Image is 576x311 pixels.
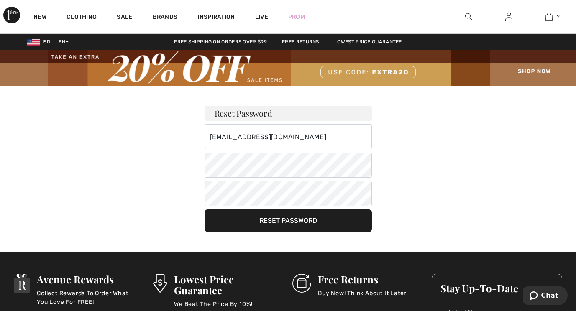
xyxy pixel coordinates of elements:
[205,209,372,232] button: Reset Password
[37,274,139,285] h3: Avenue Rewards
[117,13,132,22] a: Sale
[33,13,46,22] a: New
[328,39,409,45] a: Lowest Price Guarantee
[59,39,69,45] span: EN
[275,39,326,45] a: Free Returns
[67,13,97,22] a: Clothing
[292,274,311,293] img: Free Returns
[153,274,167,293] img: Lowest Price Guarantee
[288,13,305,21] a: Prom
[318,289,408,306] p: Buy Now! Think About It Later!
[505,12,512,22] img: My Info
[557,13,560,20] span: 2
[530,12,569,22] a: 2
[205,106,372,121] h3: Reset Password
[167,39,274,45] a: Free shipping on orders over $99
[318,274,408,285] h3: Free Returns
[27,39,54,45] span: USD
[174,274,279,296] h3: Lowest Price Guarantee
[465,12,472,22] img: search the website
[499,12,519,22] a: Sign In
[255,13,268,21] a: Live
[27,39,40,46] img: US Dollar
[3,7,20,23] img: 1ère Avenue
[440,283,553,293] h3: Stay Up-To-Date
[523,286,568,307] iframe: Opens a widget where you can chat to one of our agents
[197,13,235,22] span: Inspiration
[545,12,553,22] img: My Bag
[37,289,139,306] p: Collect Rewards To Order What You Love For FREE!
[153,13,178,22] a: Brands
[14,274,31,293] img: Avenue Rewards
